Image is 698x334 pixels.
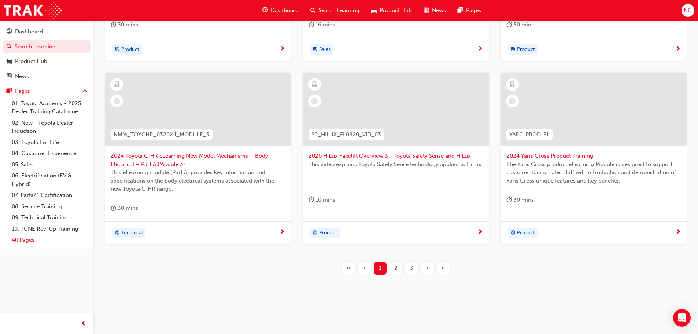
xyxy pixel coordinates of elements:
span: learningRecordVerb_NONE-icon [509,98,516,104]
button: Previous page [357,262,372,275]
span: car-icon [371,6,377,15]
span: next-icon [280,229,285,236]
button: Page 1 [372,262,388,275]
a: guage-iconDashboard [256,3,304,18]
span: Product [121,45,139,54]
a: search-iconSearch Learning [304,3,365,18]
span: YARC-PROD-EL [509,131,550,139]
div: Dashboard [15,27,43,36]
span: duration-icon [506,20,512,29]
span: Pages [466,6,481,15]
a: 05. Sales [9,159,91,170]
span: learningRecordVerb_NONE-icon [311,98,318,104]
span: » [441,264,445,272]
div: Product Hub [15,57,47,66]
span: Product [319,229,337,237]
span: news-icon [424,6,429,15]
span: 3 [410,264,413,272]
span: pages-icon [7,88,12,95]
img: Trak [4,2,62,19]
a: 09. Technical Training [9,212,91,223]
a: 07. Parts21 Certification [9,190,91,201]
a: NMM_TOYCHR_032024_MODULE_32024 Toyota C-HR eLearning New Model Mechanisms – Body Electrical – Par... [105,73,291,244]
a: 06. Electrification (EV & Hybrid) [9,170,91,190]
span: 2 [394,264,398,272]
span: pages-icon [458,6,463,15]
span: NMM_TOYCHR_032024_MODULE_3 [114,131,210,139]
a: Search Learning [3,40,91,54]
span: learningResourceType_ELEARNING-icon [114,80,119,89]
a: 02. New - Toyota Dealer Induction [9,117,91,137]
div: 16 mins [309,20,335,29]
span: next-icon [675,46,681,52]
span: duration-icon [309,20,314,29]
span: search-icon [310,6,315,15]
button: DashboardSearch LearningProduct HubNews [3,23,91,84]
span: target-icon [510,228,516,238]
span: guage-icon [7,29,12,35]
span: duration-icon [309,195,314,205]
span: Product Hub [380,6,412,15]
span: ‹ [363,264,366,272]
a: 03. Toyota For Life [9,137,91,148]
div: 30 mins [506,20,534,29]
a: Product Hub [3,55,91,68]
div: News [15,72,29,81]
span: guage-icon [262,6,268,15]
a: All Pages [9,234,91,246]
span: next-icon [477,46,483,52]
span: The Yaris Cross product eLearning Module is designed to support customer facing sales staff with ... [506,160,681,185]
a: 04. Customer Experience [9,148,91,159]
span: Product [517,229,535,237]
span: SP_HILUX_FL0820_VID_03 [311,131,381,139]
div: 30 mins [111,203,138,213]
span: 1 [379,264,381,272]
span: 2024 Yaris Cross Product Training [506,152,681,160]
a: Dashboard [3,25,91,38]
span: learningResourceType_ELEARNING-icon [312,80,317,89]
span: target-icon [115,228,120,238]
button: Next page [420,262,435,275]
a: YARC-PROD-EL2024 Yaris Cross Product TrainingThe Yaris Cross product eLearning Module is designed... [501,73,687,244]
span: NC [684,6,692,15]
span: Search Learning [318,6,359,15]
button: Page 3 [404,262,420,275]
a: 10. TUNE Rev-Up Training [9,223,91,235]
div: 30 mins [111,20,138,29]
span: target-icon [510,45,516,55]
span: 2024 Toyota C-HR eLearning New Model Mechanisms – Body Electrical – Part A (Module 3) [111,152,285,168]
span: target-icon [313,45,318,55]
span: next-icon [280,46,285,52]
span: Product [517,45,535,54]
a: 01. Toyota Academy - 2025 Dealer Training Catalogue [9,98,91,117]
span: learningRecordVerb_NONE-icon [114,98,120,104]
span: target-icon [313,228,318,238]
a: SP_HILUX_FL0820_VID_032020 HiLux Facelift Overview 3 - Toyota Safety Sense and HiLuxThis video ex... [303,73,489,244]
span: up-icon [82,87,88,96]
span: target-icon [115,45,120,55]
span: search-icon [7,44,12,50]
button: Last page [435,262,451,275]
button: Pages [3,84,91,98]
span: « [347,264,351,272]
span: learningResourceType_ELEARNING-icon [510,80,515,89]
span: car-icon [7,58,12,65]
div: 30 mins [506,195,534,205]
span: Sales [319,45,331,54]
button: NC [682,4,694,17]
a: 08. Service Training [9,201,91,212]
span: news-icon [7,73,12,80]
span: This video explains Toyota Safety Sense technology applied to HiLux. [309,160,483,169]
div: Pages [15,87,30,95]
a: pages-iconPages [452,3,487,18]
span: next-icon [477,229,483,236]
button: Page 2 [388,262,404,275]
span: next-icon [675,229,681,236]
span: prev-icon [81,319,86,329]
span: 2020 HiLux Facelift Overview 3 - Toyota Safety Sense and HiLux [309,152,483,160]
span: › [426,264,429,272]
a: car-iconProduct Hub [365,3,418,18]
span: duration-icon [111,20,116,29]
span: duration-icon [506,195,512,205]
